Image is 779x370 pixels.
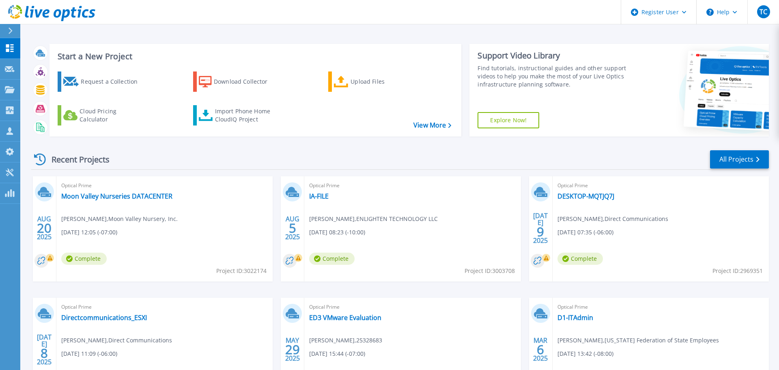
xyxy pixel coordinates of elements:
[557,228,613,237] span: [DATE] 07:35 (-06:00)
[61,349,117,358] span: [DATE] 11:09 (-06:00)
[31,149,121,169] div: Recent Projects
[61,228,117,237] span: [DATE] 12:05 (-07:00)
[309,192,329,200] a: IA-FILE
[478,50,630,61] div: Support Video Library
[61,336,172,345] span: [PERSON_NAME] , Direct Communications
[41,350,48,357] span: 8
[328,71,419,92] a: Upload Files
[557,336,719,345] span: [PERSON_NAME] , [US_STATE] Federation of State Employees
[533,335,548,364] div: MAR 2025
[557,253,603,265] span: Complete
[309,214,438,223] span: [PERSON_NAME] , ENLIGHTEN TECHNOLOGY LLC
[58,105,148,125] a: Cloud Pricing Calculator
[557,314,593,322] a: D1-ITAdmin
[81,74,146,90] div: Request a Collection
[37,225,52,232] span: 20
[712,266,763,275] span: Project ID: 2969351
[285,213,300,243] div: AUG 2025
[61,314,147,322] a: Directcommunications_ESXI
[216,266,267,275] span: Project ID: 3022174
[478,112,539,128] a: Explore Now!
[557,303,764,312] span: Optical Prime
[537,346,544,353] span: 6
[537,228,544,235] span: 9
[309,303,516,312] span: Optical Prime
[215,107,278,123] div: Import Phone Home CloudIQ Project
[37,335,52,364] div: [DATE] 2025
[309,349,365,358] span: [DATE] 15:44 (-07:00)
[309,228,365,237] span: [DATE] 08:23 (-10:00)
[80,107,144,123] div: Cloud Pricing Calculator
[557,181,764,190] span: Optical Prime
[61,192,172,200] a: Moon Valley Nurseries DATACENTER
[557,349,613,358] span: [DATE] 13:42 (-08:00)
[533,213,548,243] div: [DATE] 2025
[478,64,630,89] div: Find tutorials, instructional guides and other support videos to help you make the most of your L...
[710,150,769,169] a: All Projects
[413,121,451,129] a: View More
[285,335,300,364] div: MAY 2025
[214,74,279,90] div: Download Collector
[351,74,415,90] div: Upload Files
[58,52,451,61] h3: Start a New Project
[61,303,268,312] span: Optical Prime
[309,336,382,345] span: [PERSON_NAME] , 25328683
[309,253,355,265] span: Complete
[557,214,668,223] span: [PERSON_NAME] , Direct Communications
[37,213,52,243] div: AUG 2025
[193,71,284,92] a: Download Collector
[285,346,300,353] span: 29
[309,181,516,190] span: Optical Prime
[760,9,767,15] span: TC
[58,71,148,92] a: Request a Collection
[289,225,296,232] span: 5
[61,214,178,223] span: [PERSON_NAME] , Moon Valley Nursery, Inc.
[465,266,515,275] span: Project ID: 3003708
[61,181,268,190] span: Optical Prime
[557,192,614,200] a: DESKTOP-MQTJQ7J
[309,314,381,322] a: ED3 VMware Evaluation
[61,253,107,265] span: Complete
